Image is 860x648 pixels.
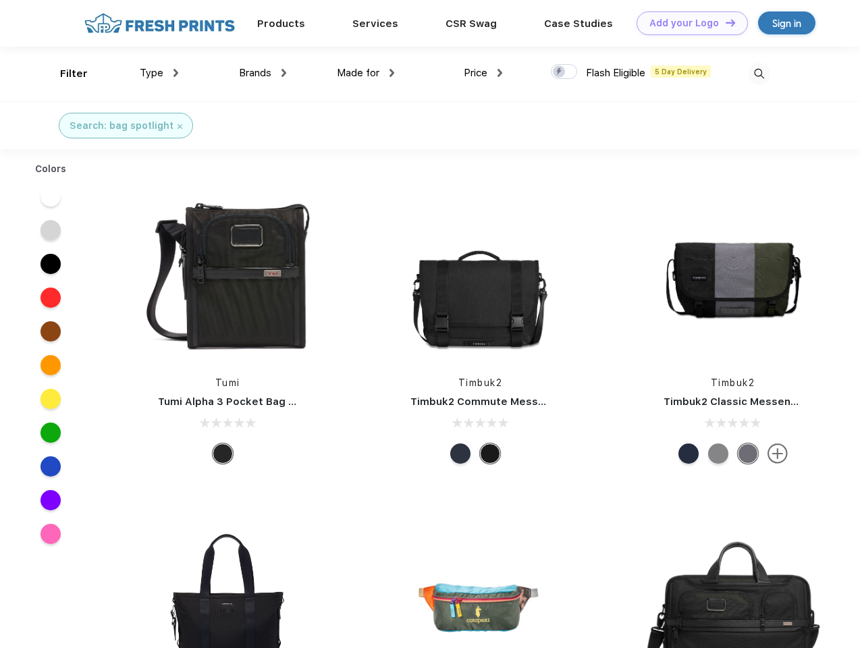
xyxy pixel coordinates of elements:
[337,67,379,79] span: Made for
[498,69,502,77] img: dropdown.png
[390,183,570,362] img: func=resize&h=266
[651,65,711,78] span: 5 Day Delivery
[643,183,823,362] img: func=resize&h=266
[649,18,719,29] div: Add your Logo
[738,443,758,464] div: Eco Army Pop
[758,11,815,34] a: Sign in
[664,396,831,408] a: Timbuk2 Classic Messenger Bag
[711,377,755,388] a: Timbuk2
[389,69,394,77] img: dropdown.png
[586,67,645,79] span: Flash Eligible
[215,377,240,388] a: Tumi
[464,67,487,79] span: Price
[678,443,699,464] div: Eco Nautical
[726,19,735,26] img: DT
[138,183,317,362] img: func=resize&h=266
[257,18,305,30] a: Products
[458,377,503,388] a: Timbuk2
[768,443,788,464] img: more.svg
[213,443,233,464] div: Black
[178,124,182,129] img: filter_cancel.svg
[708,443,728,464] div: Eco Gunmetal
[450,443,471,464] div: Eco Nautical
[158,396,316,408] a: Tumi Alpha 3 Pocket Bag Small
[80,11,239,35] img: fo%20logo%202.webp
[239,67,271,79] span: Brands
[748,63,770,85] img: desktop_search.svg
[140,67,163,79] span: Type
[281,69,286,77] img: dropdown.png
[173,69,178,77] img: dropdown.png
[70,119,173,133] div: Search: bag spotlight
[772,16,801,31] div: Sign in
[480,443,500,464] div: Eco Black
[25,162,77,176] div: Colors
[410,396,591,408] a: Timbuk2 Commute Messenger Bag
[60,66,88,82] div: Filter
